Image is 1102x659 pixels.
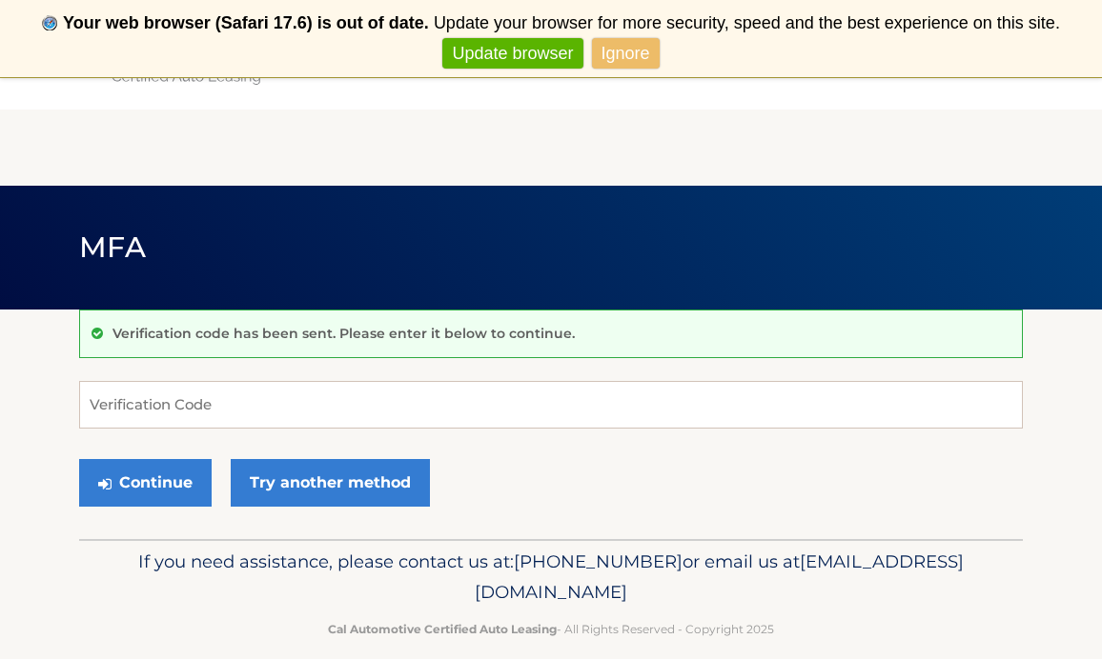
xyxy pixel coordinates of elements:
[592,38,660,70] a: Ignore
[92,619,1010,639] p: - All Rights Reserved - Copyright 2025
[79,381,1023,429] input: Verification Code
[442,38,582,70] a: Update browser
[434,13,1060,32] span: Update your browser for more security, speed and the best experience on this site.
[514,550,683,572] span: [PHONE_NUMBER]
[112,325,575,342] p: Verification code has been sent. Please enter it below to continue.
[63,13,429,32] b: Your web browser (Safari 17.6) is out of date.
[475,550,964,603] span: [EMAIL_ADDRESS][DOMAIN_NAME]
[92,547,1010,608] p: If you need assistance, please contact us at: or email us at
[79,459,212,507] button: Continue
[79,230,146,265] span: MFA
[231,459,430,507] a: Try another method
[328,622,557,636] strong: Cal Automotive Certified Auto Leasing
